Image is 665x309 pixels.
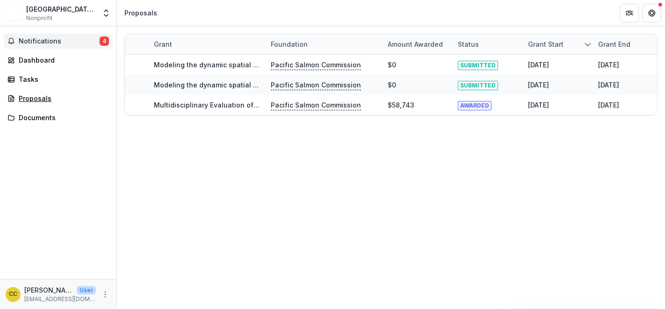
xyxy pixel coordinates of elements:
p: [PERSON_NAME] [24,285,73,295]
div: $0 [388,60,396,70]
div: Status [452,39,484,49]
div: Foundation [265,34,382,54]
div: Status [452,34,522,54]
a: Dashboard [4,52,113,68]
span: AWARDED [458,101,492,110]
span: Nonprofit [26,14,52,22]
nav: breadcrumb [121,6,161,20]
div: Grant [148,39,178,49]
div: Amount awarded [382,39,448,49]
div: [DATE] [528,60,549,70]
div: $58,743 [388,100,414,110]
div: [DATE] [528,100,549,110]
div: $0 [388,80,396,90]
a: Proposals [4,91,113,106]
button: Notifications4 [4,34,113,49]
p: [EMAIL_ADDRESS][DOMAIN_NAME] [24,295,96,303]
a: Multidisciplinary Evaluation of Feasibility of Parentage-based Genetic Tagging for Management of ... [154,101,530,109]
div: Grant end [593,39,636,49]
span: Notifications [19,37,100,45]
div: [GEOGRAPHIC_DATA][US_STATE], [GEOGRAPHIC_DATA][PERSON_NAME] [26,4,96,14]
p: Pacific Salmon Commission [271,80,361,90]
button: Partners [620,4,639,22]
span: SUBMITTED [458,81,498,90]
p: Pacific Salmon Commission [271,100,361,110]
div: [DATE] [528,80,549,90]
div: [DATE] [598,80,619,90]
span: SUBMITTED [458,61,498,70]
div: Grant [148,34,265,54]
button: Get Help [643,4,661,22]
div: [DATE] [598,60,619,70]
p: User [77,286,96,295]
div: Proposals [124,8,157,18]
div: Documents [19,113,105,122]
div: Grant end [593,34,663,54]
div: Grant start [522,34,593,54]
div: Amount awarded [382,34,452,54]
div: Catherine Courtier [9,291,17,297]
img: University of California, Santa Cruz [7,6,22,21]
svg: sorted descending [584,41,592,48]
div: Tasks [19,74,105,84]
a: Tasks [4,72,113,87]
div: Proposals [19,93,105,103]
button: More [100,289,111,300]
button: Open entity switcher [100,4,113,22]
span: 4 [100,36,109,46]
a: Documents [4,110,113,125]
div: Grant start [522,39,569,49]
div: [DATE] [598,100,619,110]
p: Pacific Salmon Commission [271,60,361,70]
div: Dashboard [19,55,105,65]
div: Foundation [265,39,313,49]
